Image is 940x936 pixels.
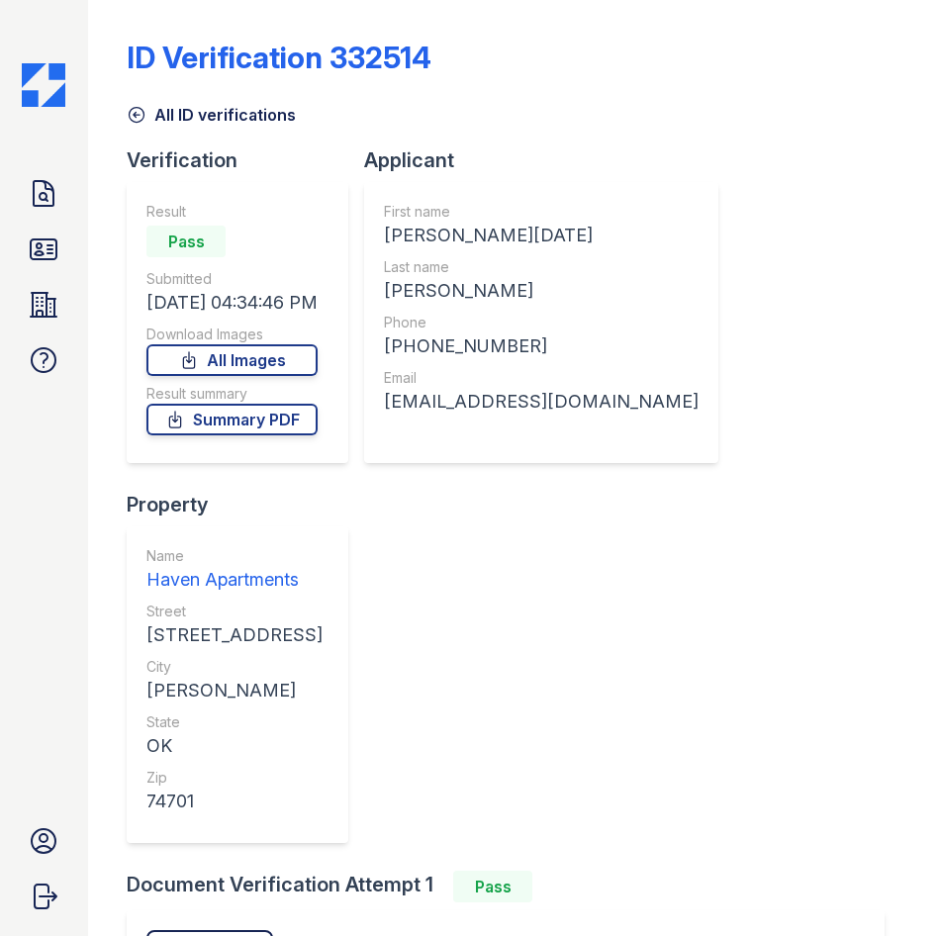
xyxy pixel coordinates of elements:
[22,63,65,107] img: CE_Icon_Blue-c292c112584629df590d857e76928e9f676e5b41ef8f769ba2f05ee15b207248.png
[146,226,226,257] div: Pass
[127,103,296,127] a: All ID verifications
[146,546,323,594] a: Name Haven Apartments
[384,388,699,416] div: [EMAIL_ADDRESS][DOMAIN_NAME]
[146,289,318,317] div: [DATE] 04:34:46 PM
[146,677,323,704] div: [PERSON_NAME]
[146,384,318,404] div: Result summary
[146,788,323,815] div: 74701
[146,546,323,566] div: Name
[127,871,900,902] div: Document Verification Attempt 1
[384,332,699,360] div: [PHONE_NUMBER]
[453,871,532,902] div: Pass
[384,257,699,277] div: Last name
[146,621,323,649] div: [STREET_ADDRESS]
[127,491,364,518] div: Property
[146,344,318,376] a: All Images
[146,269,318,289] div: Submitted
[146,202,318,222] div: Result
[857,857,920,916] iframe: chat widget
[384,277,699,305] div: [PERSON_NAME]
[384,313,699,332] div: Phone
[146,732,323,760] div: OK
[127,146,364,174] div: Verification
[146,657,323,677] div: City
[146,325,318,344] div: Download Images
[146,768,323,788] div: Zip
[146,566,323,594] div: Haven Apartments
[146,404,318,435] a: Summary PDF
[146,602,323,621] div: Street
[146,712,323,732] div: State
[384,368,699,388] div: Email
[127,40,431,75] div: ID Verification 332514
[364,146,734,174] div: Applicant
[384,202,699,222] div: First name
[384,222,699,249] div: [PERSON_NAME][DATE]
